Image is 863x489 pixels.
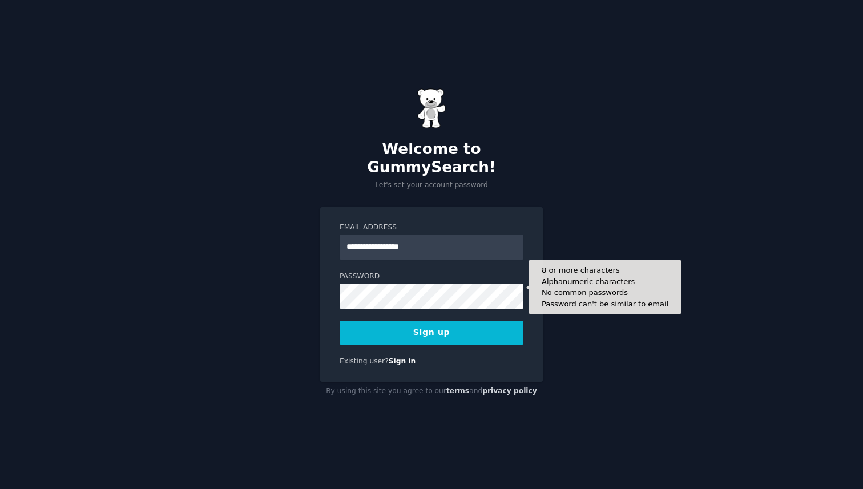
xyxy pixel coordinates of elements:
[340,223,523,233] label: Email Address
[320,140,543,176] h2: Welcome to GummySearch!
[340,272,523,282] label: Password
[389,357,416,365] a: Sign in
[340,321,523,345] button: Sign up
[320,382,543,401] div: By using this site you agree to our and
[340,357,389,365] span: Existing user?
[417,88,446,128] img: Gummy Bear
[320,180,543,191] p: Let's set your account password
[446,387,469,395] a: terms
[482,387,537,395] a: privacy policy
